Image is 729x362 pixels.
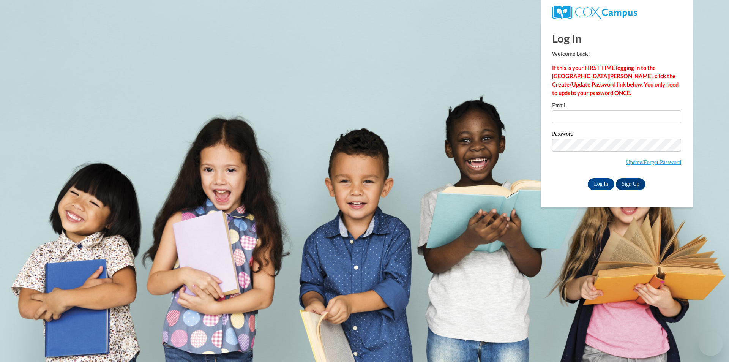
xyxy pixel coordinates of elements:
[552,131,681,139] label: Password
[626,159,681,165] a: Update/Forgot Password
[552,6,681,19] a: COX Campus
[616,178,645,190] a: Sign Up
[699,332,723,356] iframe: Button to launch messaging window
[552,65,679,96] strong: If this is your FIRST TIME logging in to the [GEOGRAPHIC_DATA][PERSON_NAME], click the Create/Upd...
[552,50,681,58] p: Welcome back!
[552,6,637,19] img: COX Campus
[552,30,681,46] h1: Log In
[552,103,681,110] label: Email
[588,178,614,190] input: Log In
